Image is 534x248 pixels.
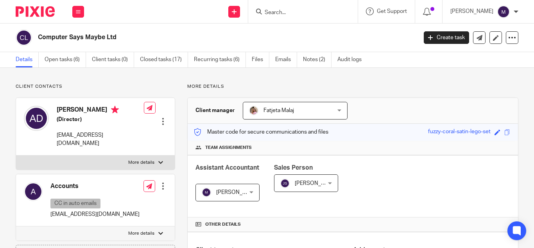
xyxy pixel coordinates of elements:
[16,6,55,17] img: Pixie
[280,179,290,188] img: svg%3E
[303,52,332,67] a: Notes (2)
[424,31,469,44] a: Create task
[205,221,241,228] span: Other details
[216,190,259,195] span: [PERSON_NAME]
[249,106,258,115] img: MicrosoftTeams-image%20(5).png
[194,52,246,67] a: Recurring tasks (6)
[497,5,510,18] img: svg%3E
[57,106,144,116] h4: [PERSON_NAME]
[450,7,493,15] p: [PERSON_NAME]
[252,52,269,67] a: Files
[45,52,86,67] a: Open tasks (6)
[205,145,252,151] span: Team assignments
[16,83,175,90] p: Client contacts
[128,159,154,166] p: More details
[38,33,337,42] h2: Computer Says Maybe Ltd
[111,106,119,114] i: Primary
[92,52,134,67] a: Client tasks (0)
[57,131,144,147] p: [EMAIL_ADDRESS][DOMAIN_NAME]
[275,52,297,67] a: Emails
[194,128,328,136] p: Master code for secure communications and files
[140,52,188,67] a: Closed tasks (17)
[50,199,100,208] p: CC in auto emails
[263,108,294,113] span: Fatjeta Malaj
[428,128,491,137] div: fuzzy-coral-satin-lego-set
[57,116,144,123] h5: (Director)
[264,9,334,16] input: Search
[377,9,407,14] span: Get Support
[195,107,235,114] h3: Client manager
[24,182,43,201] img: svg%3E
[187,83,518,90] p: More details
[295,181,338,186] span: [PERSON_NAME]
[274,165,313,171] span: Sales Person
[128,230,154,237] p: More details
[337,52,367,67] a: Audit logs
[195,165,259,171] span: Assistant Accountant
[202,188,211,197] img: svg%3E
[50,210,140,218] p: [EMAIL_ADDRESS][DOMAIN_NAME]
[24,106,49,131] img: svg%3E
[50,182,140,190] h4: Accounts
[16,52,39,67] a: Details
[16,29,32,46] img: svg%3E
